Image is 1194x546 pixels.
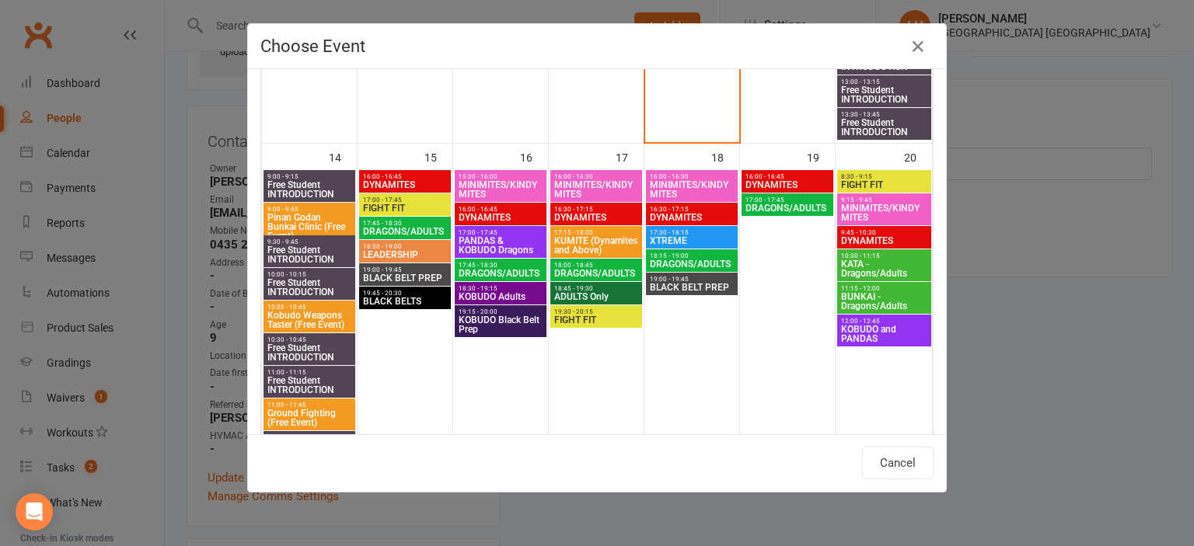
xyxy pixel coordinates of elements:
span: 16:00 - 16:45 [745,173,830,180]
div: 20 [904,144,932,169]
h4: Choose Event [260,37,934,56]
span: 18:30 - 19:00 [362,243,448,250]
span: PANDAS & KOBUDO Dragons [458,236,543,255]
span: 11:00 - 11:15 [267,369,352,376]
span: Free Student INTRODUCTION [840,118,928,137]
span: DYNAMITES [362,180,448,190]
span: DRAGONS/ADULTS [362,227,448,236]
span: Free Student INTRODUCTION [267,245,352,264]
span: LEADERSHIP [362,250,448,259]
span: BUNKAI - Dragons/Adults [840,292,928,311]
span: FIGHT FIT [362,203,448,213]
span: KOBUDO Black Belt Prep [458,315,543,334]
span: Free Student INTRODUCTION [267,278,352,297]
span: DYNAMITES [553,213,639,222]
span: 16:00 - 16:45 [458,206,543,213]
span: 16:30 - 17:15 [553,206,639,213]
div: 19 [807,144,835,169]
span: Kobudo Weapons Taster (Free Event) [267,311,352,329]
span: 10:00 - 10:45 [267,304,352,311]
span: FIGHT FIT [840,180,928,190]
span: DRAGONS/ADULTS [745,203,830,213]
span: 19:00 - 19:45 [362,266,448,273]
span: 18:15 - 19:00 [649,252,735,259]
span: 10:30 - 10:45 [267,336,352,343]
span: Free Student INTRODUCTION [267,180,352,199]
span: 12:00 - 12:45 [840,318,928,325]
span: 17:15 - 18:00 [553,229,639,236]
span: 10:30 - 11:15 [840,252,928,259]
span: 9:30 - 9:45 [267,238,352,245]
span: 17:00 - 17:45 [362,196,448,203]
span: KATA - Dragons/Adults [840,259,928,278]
span: 18:30 - 19:15 [458,285,543,292]
span: FIGHT FIT [553,315,639,325]
span: 8:30 - 9:15 [840,173,928,180]
span: 18:45 - 19:30 [553,285,639,292]
span: MINIMITES/KINDYMITES [840,203,928,222]
span: BLACK BELTS [362,297,448,306]
span: 18:00 - 18:45 [553,262,639,269]
span: DYNAMITES [649,213,735,222]
span: Free Student INTRODUCTION [267,343,352,362]
span: MINIMITES/KINDYMITES [649,180,735,199]
span: 11:00 - 11:45 [267,402,352,409]
span: KOBUDO and PANDAS [840,325,928,343]
span: 13:00 - 13:15 [840,78,928,85]
span: 13:30 - 13:45 [840,111,928,118]
span: MINIMITES/KINDYMITES [458,180,543,199]
button: Close [906,34,930,59]
span: 17:00 - 17:45 [745,196,830,203]
span: DYNAMITES [458,213,543,222]
span: BLACK BELT PREP [649,283,735,292]
div: 17 [616,144,644,169]
div: 16 [520,144,548,169]
span: 19:30 - 20:15 [553,308,639,315]
span: 19:15 - 20:00 [458,308,543,315]
span: ADULTS Only [553,292,639,301]
span: 9:00 - 9:15 [267,173,352,180]
span: DRAGONS/ADULTS [649,259,735,269]
span: 17:45 - 18:30 [458,262,543,269]
span: 9:00 - 9:45 [267,206,352,213]
span: DYNAMITES [745,180,830,190]
span: 16:00 - 16:45 [362,173,448,180]
span: Free Student INTRODUCTION [267,376,352,395]
span: 16:30 - 17:15 [649,206,735,213]
span: Pinan Godan Bunkai Clinic (Free Event) [267,213,352,241]
span: 19:00 - 19:45 [649,276,735,283]
span: 16:00 - 16:30 [553,173,639,180]
div: 15 [424,144,452,169]
span: Free Student INTRODUCTION [840,53,928,71]
span: XTREME [649,236,735,245]
button: Cancel [862,447,934,479]
span: Ground Fighting (Free Event) [267,409,352,427]
div: 18 [711,144,739,169]
span: KOBUDO Adults [458,292,543,301]
span: DRAGONS/ADULTS [458,269,543,278]
span: 19:45 - 20:30 [362,290,448,297]
span: 11:30 - 11:45 [267,434,352,441]
span: 17:30 - 18:15 [649,229,735,236]
span: 11:15 - 12:00 [840,285,928,292]
div: 14 [329,144,357,169]
span: 17:45 - 18:30 [362,220,448,227]
div: Open Intercom Messenger [16,493,53,530]
span: Free Student INTRODUCTION [840,85,928,104]
span: 17:00 - 17:45 [458,229,543,236]
span: DRAGONS/ADULTS [553,269,639,278]
span: BLACK BELT PREP [362,273,448,283]
span: DYNAMITES [840,236,928,245]
span: 16:00 - 16:30 [649,173,735,180]
span: KUMITE (Dynamites and Above) [553,236,639,255]
span: 10:00 - 10:15 [267,271,352,278]
span: MINIMITES/KINDYMITES [553,180,639,199]
span: 9:45 - 10:30 [840,229,928,236]
span: 9:15 - 9:45 [840,196,928,203]
span: 15:30 - 16:00 [458,173,543,180]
